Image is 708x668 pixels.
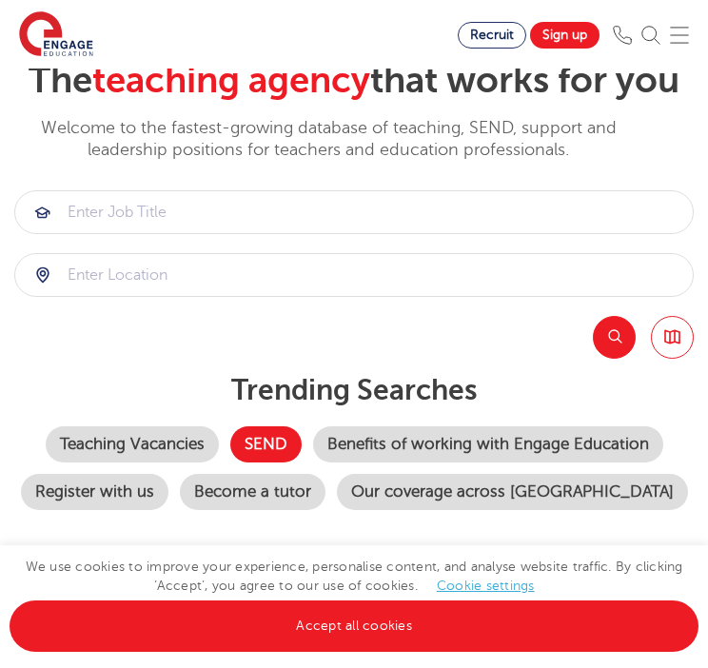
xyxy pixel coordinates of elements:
img: Engage Education [19,11,93,59]
div: Submit [14,253,694,297]
img: Mobile Menu [670,26,689,45]
button: Search [593,316,636,359]
div: Submit [14,190,694,234]
a: Cookie settings [437,579,535,593]
a: Benefits of working with Engage Education [313,426,663,462]
p: Welcome to the fastest-growing database of teaching, SEND, support and leadership positions for t... [14,117,642,162]
img: Phone [613,26,632,45]
a: Recruit [458,22,526,49]
a: Become a tutor [180,474,325,510]
a: Accept all cookies [10,600,698,652]
a: Our coverage across [GEOGRAPHIC_DATA] [337,474,688,510]
input: Submit [15,191,693,233]
h2: The that works for you [14,59,694,103]
span: We use cookies to improve your experience, personalise content, and analyse website traffic. By c... [10,560,698,633]
a: Register with us [21,474,168,510]
span: teaching agency [92,60,370,101]
p: Trending searches [14,373,694,407]
a: Teaching Vacancies [46,426,219,462]
span: Recruit [470,28,514,42]
a: Sign up [530,22,600,49]
a: SEND [230,426,302,462]
input: Submit [15,254,693,296]
img: Search [641,26,660,45]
